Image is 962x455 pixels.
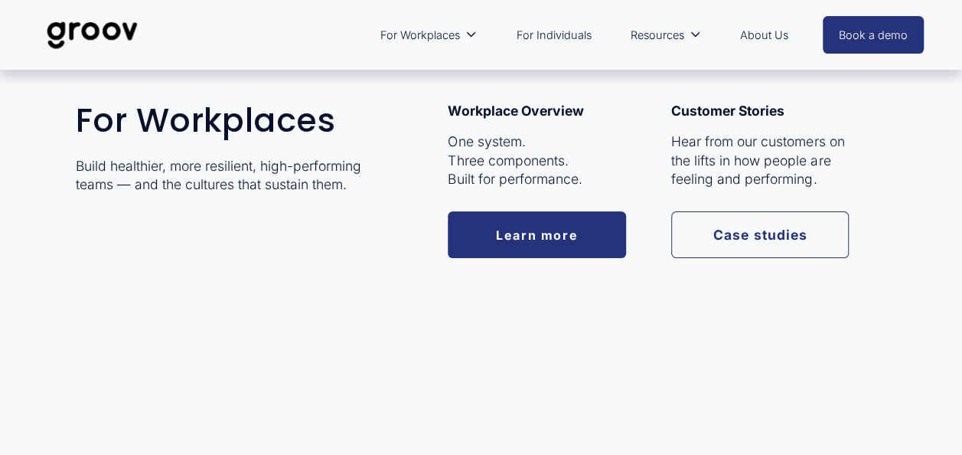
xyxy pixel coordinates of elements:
a: Learn more [448,211,625,258]
a: Book a demo [823,16,924,54]
strong: Workplace Overview [448,103,583,119]
p: Build healthier, more resilient, high-performing teams — and the cultures that sustain them. [76,157,365,195]
a: folder dropdown [623,18,709,53]
strong: Customer Stories [671,103,784,119]
p: Hear from our customers on the lifts in how people are feeling and performing. [671,133,849,189]
span: For Workplaces [380,25,460,45]
img: Groov | Unlock Human Potential at Work and in Life [38,10,146,61]
a: Case studies [671,211,849,258]
span: Resources [631,25,684,45]
a: For Individuals [508,18,598,53]
h2: For Workplaces [76,102,365,139]
a: About Us [732,18,796,53]
a: folder dropdown [373,18,484,53]
p: One system. Three components. Built for performance. [448,133,625,189]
